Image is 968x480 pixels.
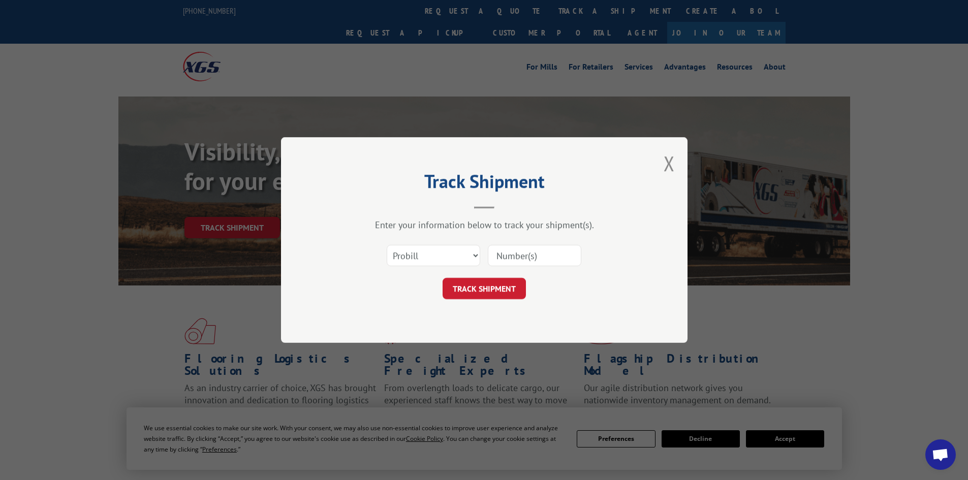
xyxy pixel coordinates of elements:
div: Open chat [925,439,956,470]
div: Enter your information below to track your shipment(s). [332,219,637,231]
input: Number(s) [488,245,581,266]
h2: Track Shipment [332,174,637,194]
button: TRACK SHIPMENT [443,278,526,299]
button: Close modal [664,150,675,177]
